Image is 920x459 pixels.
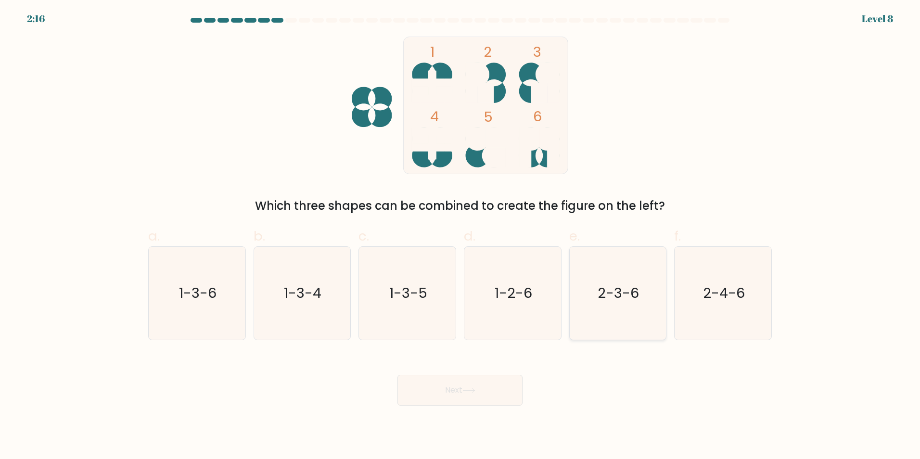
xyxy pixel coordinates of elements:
[148,227,160,245] span: a.
[569,227,580,245] span: e.
[674,227,681,245] span: f.
[397,375,523,406] button: Next
[284,283,322,303] text: 1-3-4
[154,197,766,215] div: Which three shapes can be combined to create the figure on the left?
[703,283,745,303] text: 2-4-6
[484,42,492,62] tspan: 2
[495,283,532,303] text: 1-2-6
[358,227,369,245] span: c.
[598,283,639,303] text: 2-3-6
[254,227,265,245] span: b.
[27,12,45,26] div: 2:16
[389,283,427,303] text: 1-3-5
[464,227,475,245] span: d.
[430,42,434,62] tspan: 1
[533,42,541,62] tspan: 3
[862,12,893,26] div: Level 8
[179,283,217,303] text: 1-3-6
[430,106,439,126] tspan: 4
[533,106,542,126] tspan: 6
[484,107,493,127] tspan: 5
